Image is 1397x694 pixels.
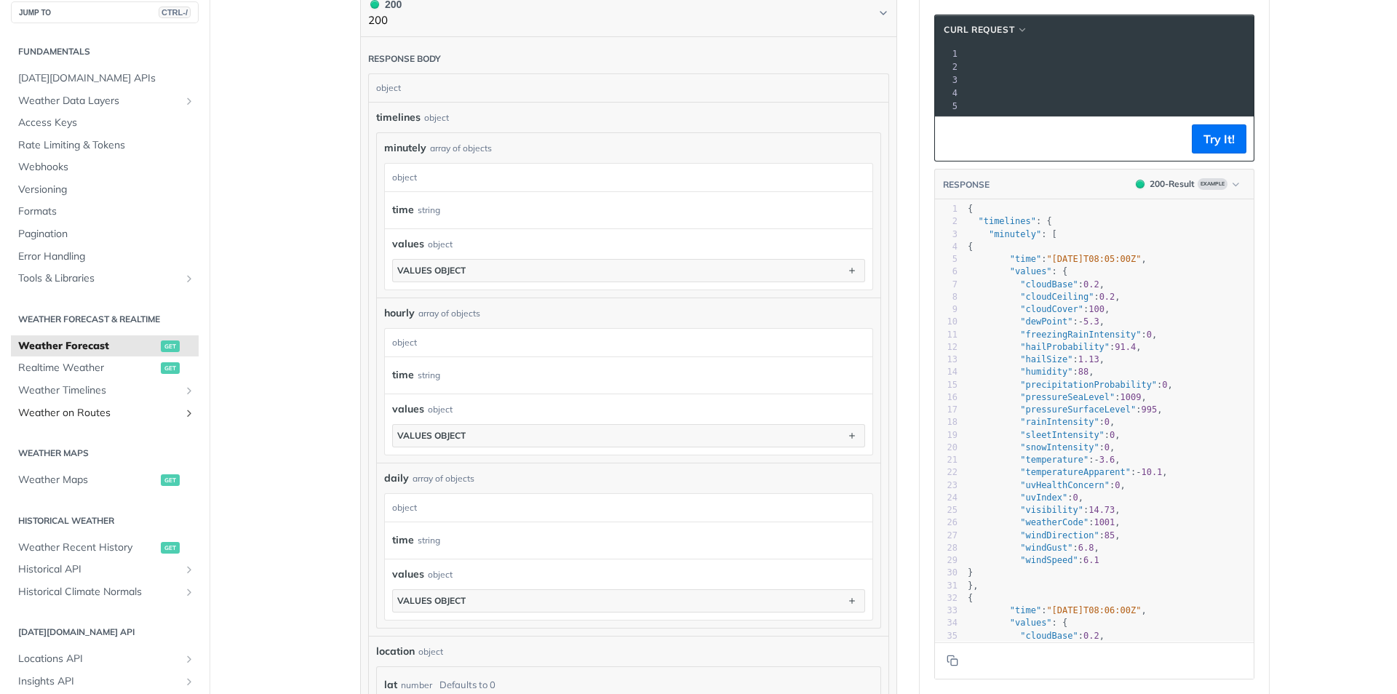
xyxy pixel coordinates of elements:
div: 200 - Result [1150,178,1195,191]
div: 25 [935,504,958,516]
span: 1.13 [1078,354,1099,364]
span: "sleetIntensity" [1020,430,1105,440]
span: [DATE][DOMAIN_NAME] APIs [18,71,195,86]
span: values [392,236,424,252]
a: Weather Data LayersShow subpages for Weather Data Layers [11,90,199,112]
div: 31 [935,580,958,592]
span: 1009 [1121,392,1142,402]
span: "freezingRainIntensity" [1020,330,1141,340]
button: values object [393,590,864,612]
span: "temperature" [1020,455,1088,465]
span: Versioning [18,183,195,197]
button: Copy to clipboard [942,650,963,671]
span: Webhooks [18,160,195,175]
span: "pressureSurfaceLevel" [1020,404,1136,415]
div: 12 [935,341,958,354]
label: time [392,364,414,386]
span: : , [968,392,1147,402]
div: 6 [935,266,958,278]
span: 1001 [1094,517,1115,527]
span: }, [968,581,979,591]
span: values [392,567,424,582]
div: values object [397,265,466,276]
span: : , [968,417,1115,427]
a: Historical Climate NormalsShow subpages for Historical Climate Normals [11,581,199,603]
div: Response body [368,52,441,65]
span: 5.3 [1083,316,1099,327]
div: object [428,403,453,416]
div: object [418,645,443,658]
a: Historical APIShow subpages for Historical API [11,559,199,581]
button: Copy to clipboard [942,128,963,150]
span: : [968,555,1099,565]
span: Historical API [18,562,180,577]
div: 4 [935,87,960,100]
span: 14.73 [1088,505,1115,515]
button: Show subpages for Historical Climate Normals [183,586,195,598]
span: "time" [1010,605,1041,615]
span: Weather Recent History [18,541,157,555]
span: Rate Limiting & Tokens [18,138,195,153]
span: "windDirection" [1020,530,1099,541]
a: Webhooks [11,156,199,178]
span: 0.2 [1083,279,1099,290]
span: : , [968,517,1121,527]
span: 0 [1110,430,1115,440]
div: string [418,199,440,220]
div: 32 [935,592,958,605]
span: : , [968,430,1121,440]
span: minutely [384,140,426,156]
span: "cloudBase" [1020,631,1078,641]
label: time [392,530,414,551]
span: : , [968,292,1121,302]
span: : , [968,380,1173,390]
span: "time" [1010,254,1041,264]
span: "values" [1010,266,1052,276]
span: Weather Timelines [18,383,180,398]
span: } [968,567,973,578]
div: object [369,74,885,102]
button: 200200-ResultExample [1129,177,1246,191]
span: 0 [1162,380,1167,390]
div: 21 [935,454,958,466]
a: Tools & LibrariesShow subpages for Tools & Libraries [11,268,199,290]
div: 34 [935,617,958,629]
span: "dewPoint" [1020,316,1072,327]
span: : , [968,442,1115,452]
span: Locations API [18,652,180,666]
h2: Weather Maps [11,447,199,460]
span: Example [1198,178,1227,190]
span: 0 [1147,330,1152,340]
div: 5 [935,100,960,113]
div: 22 [935,466,958,479]
span: "weatherCode" [1020,517,1088,527]
a: Versioning [11,179,199,201]
button: Show subpages for Locations API [183,653,195,665]
div: 23 [935,479,958,492]
div: 9 [935,303,958,316]
div: 20 [935,442,958,454]
div: 2 [935,215,958,228]
span: Realtime Weather [18,361,157,375]
span: Weather Data Layers [18,94,180,108]
span: "precipitationProbability" [1020,380,1157,390]
span: "pressureSeaLevel" [1020,392,1115,402]
span: cURL Request [944,23,1014,36]
span: : { [968,266,1067,276]
span: : , [968,505,1121,515]
button: Try It! [1192,124,1246,153]
span: 91.4 [1115,342,1136,352]
span: values [392,402,424,417]
button: Show subpages for Tools & Libraries [183,273,195,284]
div: 8 [935,291,958,303]
div: 4 [935,241,958,253]
a: Weather Recent Historyget [11,537,199,559]
span: : , [968,530,1121,541]
button: Show subpages for Weather Timelines [183,385,195,396]
div: 1 [935,203,958,215]
span: Error Handling [18,250,195,264]
span: Pagination [18,227,195,242]
div: 7 [935,279,958,291]
span: 0 [1105,417,1110,427]
span: "uvHealthConcern" [1020,480,1110,490]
